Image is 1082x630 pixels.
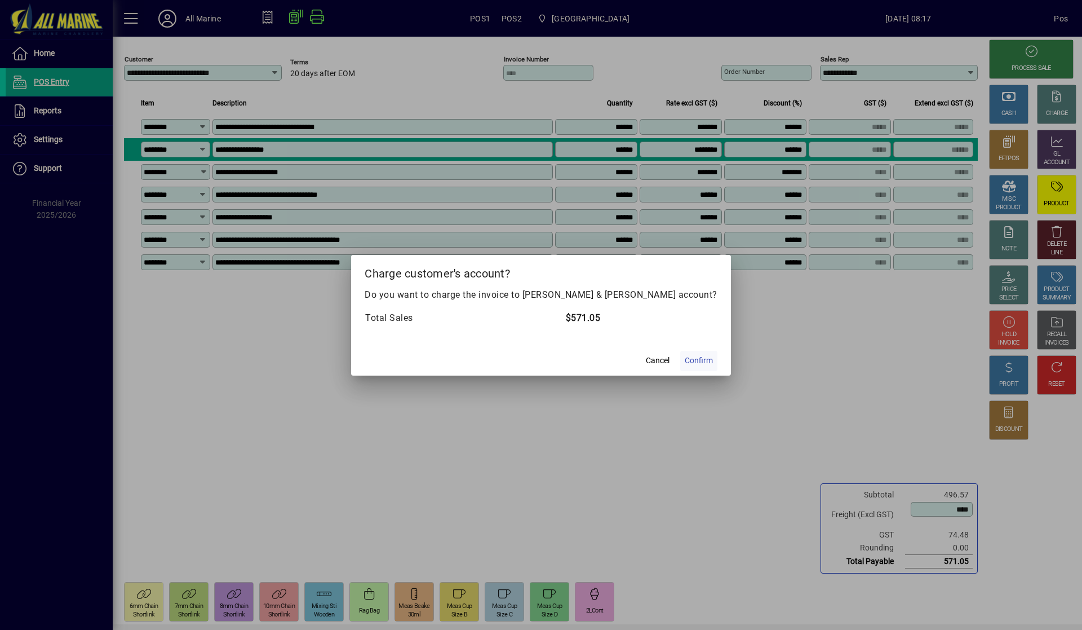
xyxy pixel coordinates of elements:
[680,351,717,371] button: Confirm
[685,355,713,367] span: Confirm
[565,311,717,325] td: $571.05
[365,288,717,302] p: Do you want to charge the invoice to [PERSON_NAME] & [PERSON_NAME] account?
[365,311,565,325] td: Total Sales
[646,355,669,367] span: Cancel
[640,351,676,371] button: Cancel
[351,255,731,288] h2: Charge customer's account?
